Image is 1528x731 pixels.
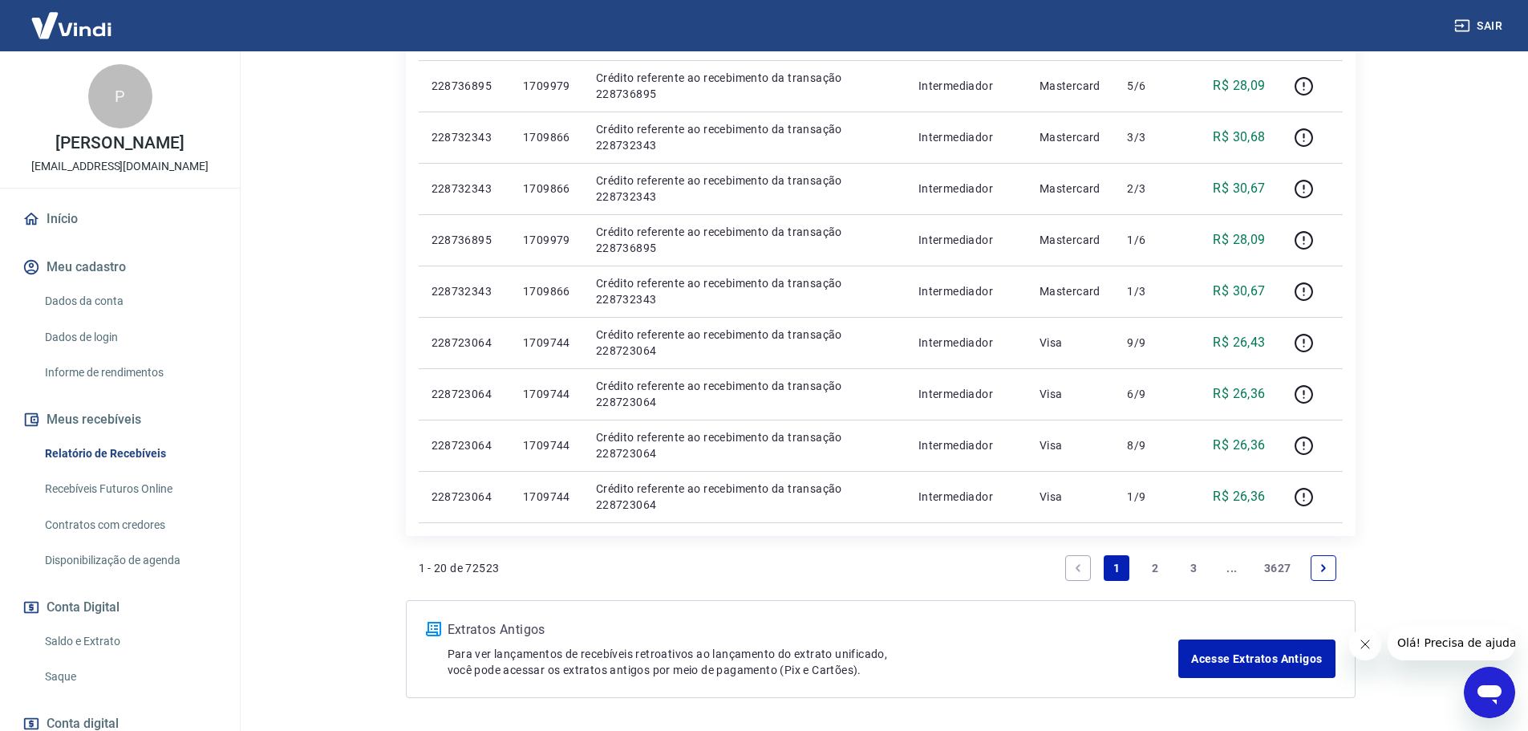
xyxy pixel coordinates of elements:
[19,250,221,285] button: Meu cadastro
[596,275,893,307] p: Crédito referente ao recebimento da transação 228732343
[1258,555,1298,581] a: Page 3627
[432,232,497,248] p: 228736895
[596,327,893,359] p: Crédito referente ao recebimento da transação 228723064
[432,335,497,351] p: 228723064
[523,232,570,248] p: 1709979
[1464,667,1515,718] iframe: Botão para abrir a janela de mensagens
[523,386,570,402] p: 1709744
[1040,78,1102,94] p: Mastercard
[1178,640,1335,678] a: Acesse Extratos Antigos
[39,473,221,506] a: Recebíveis Futuros Online
[419,560,500,576] p: 1 - 20 de 72523
[1213,179,1265,198] p: R$ 30,67
[39,544,221,577] a: Disponibilização de agenda
[19,201,221,237] a: Início
[39,660,221,693] a: Saque
[1040,181,1102,197] p: Mastercard
[31,158,209,175] p: [EMAIL_ADDRESS][DOMAIN_NAME]
[596,224,893,256] p: Crédito referente ao recebimento da transação 228736895
[1059,549,1343,587] ul: Pagination
[1213,76,1265,95] p: R$ 28,09
[1213,230,1265,250] p: R$ 28,09
[1127,386,1174,402] p: 6/9
[918,386,1014,402] p: Intermediador
[1451,11,1509,41] button: Sair
[39,356,221,389] a: Informe de rendimentos
[432,386,497,402] p: 228723064
[1040,129,1102,145] p: Mastercard
[426,622,441,636] img: ícone
[523,129,570,145] p: 1709866
[55,135,184,152] p: [PERSON_NAME]
[1142,555,1168,581] a: Page 2
[88,64,152,128] div: P
[596,173,893,205] p: Crédito referente ao recebimento da transação 228732343
[19,590,221,625] button: Conta Digital
[918,489,1014,505] p: Intermediador
[1040,386,1102,402] p: Visa
[1127,232,1174,248] p: 1/6
[1127,335,1174,351] p: 9/9
[1040,232,1102,248] p: Mastercard
[448,620,1179,640] p: Extratos Antigos
[918,335,1014,351] p: Intermediador
[432,437,497,453] p: 228723064
[1127,129,1174,145] p: 3/3
[918,232,1014,248] p: Intermediador
[596,481,893,513] p: Crédito referente ao recebimento da transação 228723064
[523,489,570,505] p: 1709744
[523,335,570,351] p: 1709744
[39,285,221,318] a: Dados da conta
[1127,489,1174,505] p: 1/9
[10,11,135,24] span: Olá! Precisa de ajuda?
[523,283,570,299] p: 1709866
[448,646,1179,678] p: Para ver lançamentos de recebíveis retroativos ao lançamento do extrato unificado, você pode aces...
[432,78,497,94] p: 228736895
[1388,625,1515,660] iframe: Mensagem da empresa
[1349,628,1381,660] iframe: Fechar mensagem
[1213,128,1265,147] p: R$ 30,68
[523,78,570,94] p: 1709979
[1040,335,1102,351] p: Visa
[1065,555,1091,581] a: Previous page
[596,429,893,461] p: Crédito referente ao recebimento da transação 228723064
[918,437,1014,453] p: Intermediador
[1127,78,1174,94] p: 5/6
[918,283,1014,299] p: Intermediador
[1213,487,1265,506] p: R$ 26,36
[1213,282,1265,301] p: R$ 30,67
[432,181,497,197] p: 228732343
[596,121,893,153] p: Crédito referente ao recebimento da transação 228732343
[39,509,221,542] a: Contratos com credores
[432,129,497,145] p: 228732343
[1219,555,1245,581] a: Jump forward
[1213,333,1265,352] p: R$ 26,43
[1040,437,1102,453] p: Visa
[19,402,221,437] button: Meus recebíveis
[1040,489,1102,505] p: Visa
[39,321,221,354] a: Dados de login
[523,437,570,453] p: 1709744
[1040,283,1102,299] p: Mastercard
[1311,555,1336,581] a: Next page
[1104,555,1129,581] a: Page 1 is your current page
[1127,283,1174,299] p: 1/3
[39,625,221,658] a: Saldo e Extrato
[432,489,497,505] p: 228723064
[39,437,221,470] a: Relatório de Recebíveis
[1127,437,1174,453] p: 8/9
[918,129,1014,145] p: Intermediador
[918,181,1014,197] p: Intermediador
[19,1,124,50] img: Vindi
[1213,384,1265,404] p: R$ 26,36
[1127,181,1174,197] p: 2/3
[596,70,893,102] p: Crédito referente ao recebimento da transação 228736895
[523,181,570,197] p: 1709866
[596,378,893,410] p: Crédito referente ao recebimento da transação 228723064
[918,78,1014,94] p: Intermediador
[1181,555,1206,581] a: Page 3
[1213,436,1265,455] p: R$ 26,36
[432,283,497,299] p: 228732343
